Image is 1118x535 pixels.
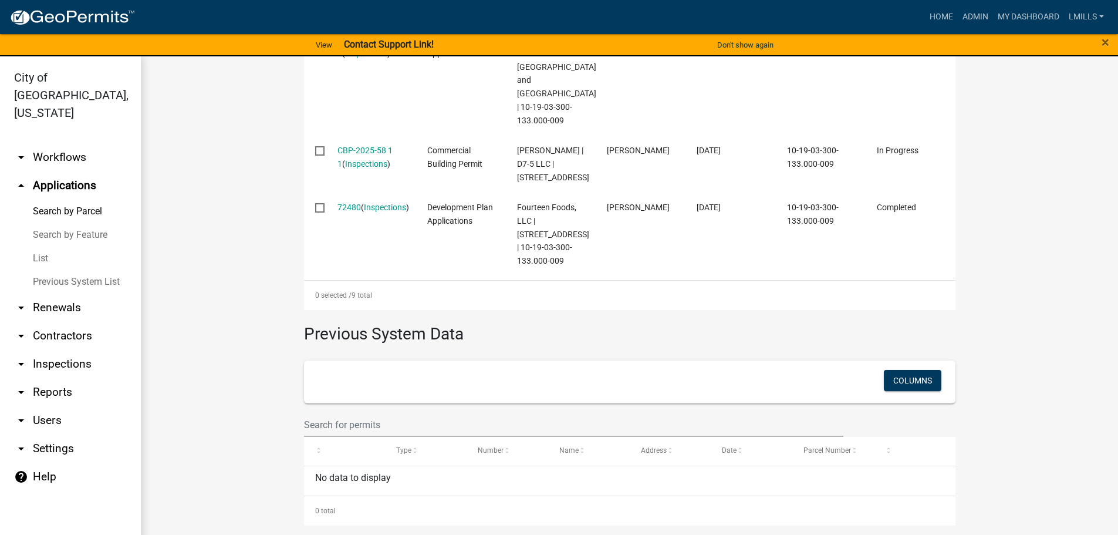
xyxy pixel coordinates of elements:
a: Home [925,6,958,28]
div: ( ) [337,201,405,214]
span: Nick Johnson [607,203,670,212]
a: 72480 [337,203,361,212]
a: My Dashboard [993,6,1064,28]
span: 04/10/2025 [697,146,721,155]
button: Columns [884,370,941,391]
a: lmills [1064,6,1109,28]
h3: Previous System Data [304,310,955,346]
span: John S Odom | D7-5 LLC | 1710 Veterans Parkway [517,146,589,182]
a: View [311,35,337,55]
span: 10-19-03-300-133.000-009 [787,146,839,169]
i: arrow_drop_down [14,442,28,456]
span: Type [396,446,411,455]
input: Search for permits [304,413,844,437]
span: Address [641,446,667,455]
datatable-header-cell: Address [630,437,711,465]
datatable-header-cell: Parcel Number [792,437,874,465]
button: Close [1102,35,1109,49]
datatable-header-cell: Name [548,437,630,465]
strong: Contact Support Link! [344,39,434,50]
span: 0 selected / [315,291,352,300]
span: Dairy Queen | Intersection of Hamburg Pike and Veterans Parkway | 10-19-03-300-133.000-009 [517,35,596,125]
i: arrow_drop_down [14,413,28,428]
span: Fourteen Foods, LLC | 1700 Veterans Parkway | 10-19-03-300-133.000-009 [517,203,589,265]
span: John Odom [607,146,670,155]
i: arrow_drop_up [14,179,28,193]
span: × [1102,34,1109,51]
span: In Progress [877,146,918,155]
i: arrow_drop_down [14,385,28,399]
a: Inspections [364,203,406,212]
span: 10/31/2022 [697,203,721,212]
span: 10-19-03-300-133.000-009 [787,203,839,226]
span: Number [478,446,504,455]
span: Parcel Number [803,446,851,455]
datatable-header-cell: Number [467,437,548,465]
i: arrow_drop_down [14,150,28,164]
i: arrow_drop_down [14,329,28,343]
button: Don't show again [712,35,778,55]
i: arrow_drop_down [14,357,28,371]
span: Development Plan Applications [427,203,493,226]
i: help [14,470,28,484]
a: Inspections [345,159,387,169]
a: CBP-2025-58 1 1 [337,146,393,169]
i: arrow_drop_down [14,301,28,315]
span: Commercial Building Permit [427,146,482,169]
span: Name [559,446,579,455]
div: 9 total [304,281,955,310]
span: Completed [877,203,916,212]
div: No data to display [304,466,955,496]
div: ( ) [337,144,405,171]
div: 0 total [304,496,955,526]
a: Admin [958,6,993,28]
datatable-header-cell: Type [385,437,467,465]
span: Date [722,446,737,455]
datatable-header-cell: Date [711,437,792,465]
